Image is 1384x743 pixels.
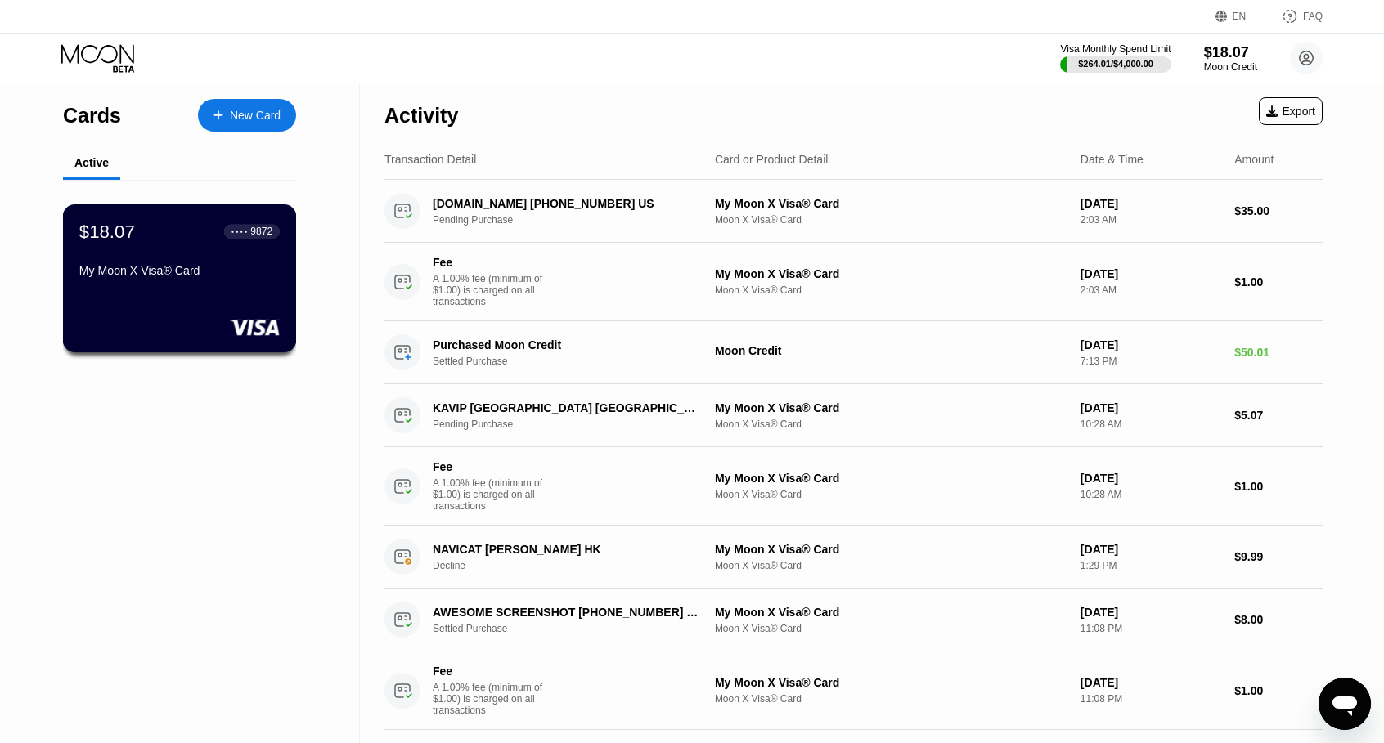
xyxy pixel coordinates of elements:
div: $18.07 [1204,44,1257,61]
div: [DATE] [1081,676,1221,689]
div: Moon X Visa® Card [715,623,1067,634]
div: Visa Monthly Spend Limit$264.01/$4,000.00 [1060,43,1171,73]
div: EN [1233,11,1247,22]
div: [DOMAIN_NAME] [PHONE_NUMBER] USPending PurchaseMy Moon X Visa® CardMoon X Visa® Card[DATE]2:03 AM... [384,180,1323,243]
div: Transaction Detail [384,153,476,166]
div: Moon Credit [715,344,1067,357]
div: My Moon X Visa® Card [715,606,1067,619]
div: Date & Time [1081,153,1144,166]
div: My Moon X Visa® Card [79,264,280,277]
div: 1:29 PM [1081,560,1221,571]
div: [DOMAIN_NAME] [PHONE_NUMBER] US [433,197,699,210]
div: NAVICAT [PERSON_NAME] HK [433,543,699,556]
div: Visa Monthly Spend Limit [1060,43,1171,55]
div: $264.01 / $4,000.00 [1078,59,1153,69]
div: [DATE] [1081,267,1221,280]
div: [DATE] [1081,338,1221,351]
div: My Moon X Visa® Card [715,543,1067,556]
div: NAVICAT [PERSON_NAME] HKDeclineMy Moon X Visa® CardMoon X Visa® Card[DATE]1:29 PM$9.99 [384,526,1323,589]
div: $1.00 [1234,275,1323,289]
div: My Moon X Visa® Card [715,401,1067,414]
div: AWESOME SCREENSHOT [PHONE_NUMBER] USSettled PurchaseMy Moon X Visa® CardMoon X Visa® Card[DATE]11... [384,589,1323,651]
div: Export [1266,105,1315,118]
div: Export [1259,97,1323,125]
div: 2:03 AM [1081,214,1221,226]
div: A 1.00% fee (minimum of $1.00) is charged on all transactions [433,273,555,307]
div: 2:03 AM [1081,284,1221,296]
div: [DATE] [1081,543,1221,556]
div: Purchased Moon CreditSettled PurchaseMoon Credit[DATE]7:13 PM$50.01 [384,321,1323,384]
div: Cards [63,104,121,128]
div: 10:28 AM [1081,418,1221,430]
div: $18.07Moon Credit [1204,44,1257,73]
div: $50.01 [1234,346,1323,359]
div: Pending Purchase [433,214,718,226]
div: $5.07 [1234,409,1323,422]
div: My Moon X Visa® Card [715,676,1067,689]
div: $8.00 [1234,613,1323,626]
div: Activity [384,104,458,128]
div: Moon X Visa® Card [715,214,1067,226]
div: $1.00 [1234,684,1323,697]
div: Moon Credit [1204,61,1257,73]
div: Settled Purchase [433,356,718,367]
div: [DATE] [1081,197,1221,210]
div: 7:13 PM [1081,356,1221,367]
div: Moon X Visa® Card [715,418,1067,430]
div: KAVIP [GEOGRAPHIC_DATA] [GEOGRAPHIC_DATA]Pending PurchaseMy Moon X Visa® CardMoon X Visa® Card[DA... [384,384,1323,447]
div: FAQ [1303,11,1323,22]
div: Fee [433,460,547,473]
div: 9872 [250,226,272,237]
div: My Moon X Visa® Card [715,267,1067,280]
div: 11:08 PM [1081,693,1221,705]
div: FeeA 1.00% fee (minimum of $1.00) is charged on all transactionsMy Moon X Visa® CardMoon X Visa® ... [384,651,1323,730]
div: $9.99 [1234,550,1323,563]
div: Purchased Moon Credit [433,338,699,351]
iframe: 启动消息传送窗口的按钮 [1319,678,1371,730]
div: 11:08 PM [1081,623,1221,634]
div: [DATE] [1081,472,1221,485]
div: My Moon X Visa® Card [715,472,1067,485]
div: A 1.00% fee (minimum of $1.00) is charged on all transactions [433,477,555,512]
div: ● ● ● ● [231,229,248,234]
div: [DATE] [1081,606,1221,619]
div: EN [1215,8,1265,25]
div: Active [74,156,109,169]
div: $18.07 [79,221,135,242]
div: New Card [230,109,281,123]
div: Amount [1234,153,1274,166]
div: $18.07● ● ● ●9872My Moon X Visa® Card [64,205,295,351]
div: [DATE] [1081,401,1221,414]
div: 10:28 AM [1081,489,1221,500]
div: $1.00 [1234,480,1323,493]
div: FeeA 1.00% fee (minimum of $1.00) is charged on all transactionsMy Moon X Visa® CardMoon X Visa® ... [384,243,1323,321]
div: FAQ [1265,8,1323,25]
div: AWESOME SCREENSHOT [PHONE_NUMBER] US [433,606,699,619]
div: Fee [433,256,547,269]
div: Moon X Visa® Card [715,560,1067,571]
div: FeeA 1.00% fee (minimum of $1.00) is charged on all transactionsMy Moon X Visa® CardMoon X Visa® ... [384,447,1323,526]
div: Fee [433,665,547,678]
div: Moon X Visa® Card [715,284,1067,296]
div: A 1.00% fee (minimum of $1.00) is charged on all transactions [433,682,555,716]
div: My Moon X Visa® Card [715,197,1067,210]
div: Pending Purchase [433,418,718,430]
div: KAVIP [GEOGRAPHIC_DATA] [GEOGRAPHIC_DATA] [433,401,699,414]
div: Settled Purchase [433,623,718,634]
div: $35.00 [1234,204,1323,217]
div: Card or Product Detail [715,153,829,166]
div: Decline [433,560,718,571]
div: Moon X Visa® Card [715,693,1067,705]
div: New Card [198,99,296,132]
div: Moon X Visa® Card [715,489,1067,500]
